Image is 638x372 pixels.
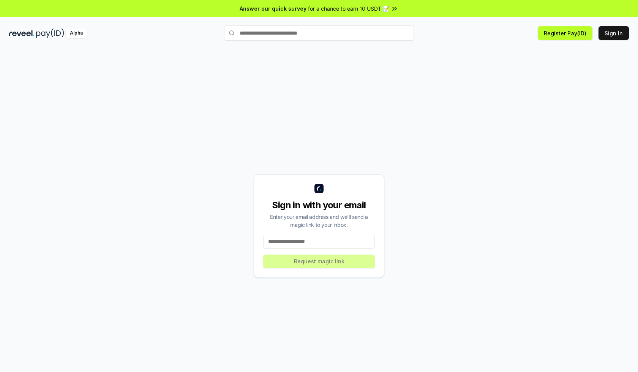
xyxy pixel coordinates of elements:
img: reveel_dark [9,28,35,38]
img: pay_id [36,28,64,38]
div: Enter your email address and we’ll send a magic link to your inbox. [263,213,375,229]
button: Sign In [599,26,629,40]
div: Alpha [66,28,87,38]
img: logo_small [314,184,324,193]
span: for a chance to earn 10 USDT 📝 [308,5,389,13]
div: Sign in with your email [263,199,375,211]
span: Answer our quick survey [240,5,306,13]
button: Register Pay(ID) [538,26,592,40]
